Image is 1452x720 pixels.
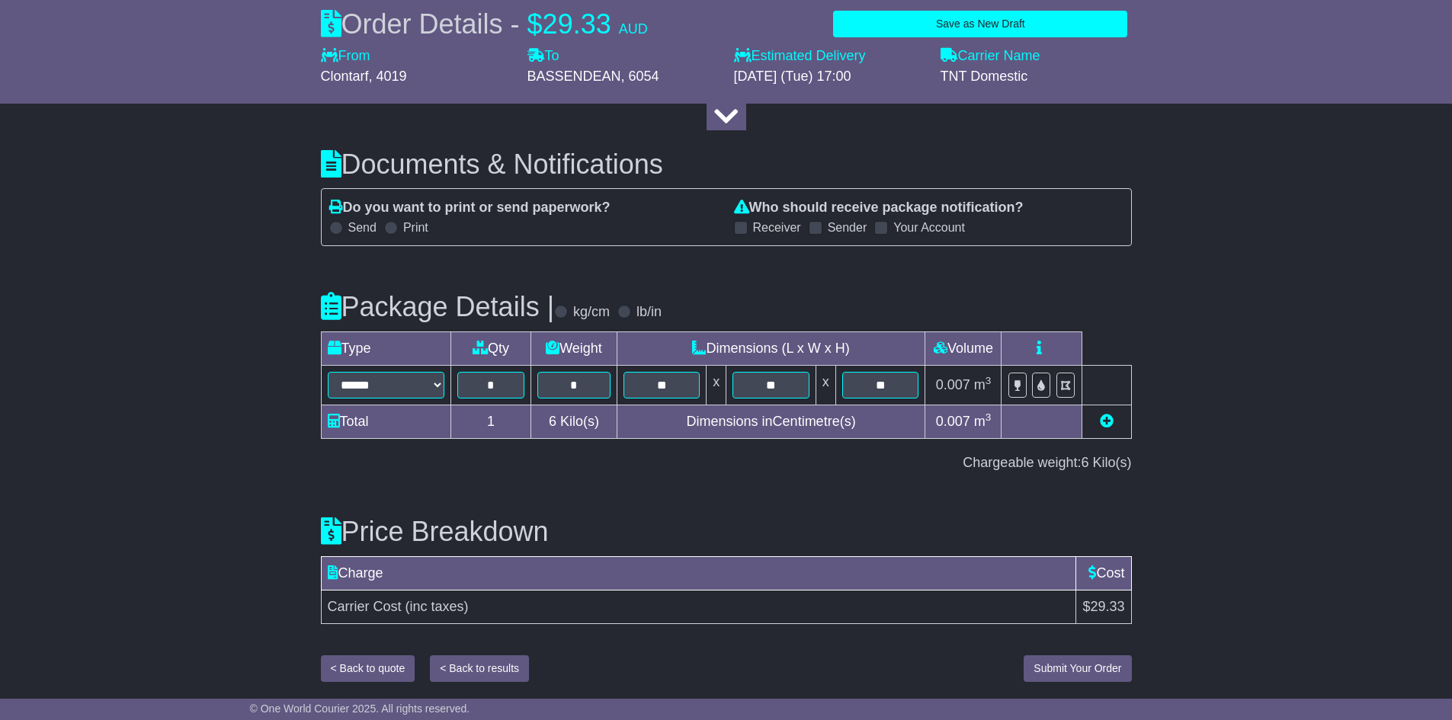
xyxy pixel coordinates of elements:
td: 1 [450,405,530,438]
label: Carrier Name [941,48,1040,65]
span: 29.33 [543,8,611,40]
label: Do you want to print or send paperwork? [329,200,611,216]
div: Chargeable weight: Kilo(s) [321,455,1132,472]
label: From [321,48,370,65]
td: Charge [321,556,1076,590]
span: 6 [1081,455,1088,470]
a: Add new item [1100,414,1114,429]
td: Type [321,331,450,365]
td: x [816,365,835,405]
td: Cost [1076,556,1131,590]
label: lb/in [636,304,662,321]
span: Clontarf [321,69,369,84]
label: Who should receive package notification? [734,200,1024,216]
span: Carrier Cost [328,599,402,614]
label: Estimated Delivery [734,48,925,65]
td: x [707,365,726,405]
td: Dimensions in Centimetre(s) [617,405,925,438]
button: Save as New Draft [833,11,1127,37]
button: < Back to results [430,655,529,682]
label: Receiver [753,220,801,235]
button: Submit Your Order [1024,655,1131,682]
div: [DATE] (Tue) 17:00 [734,69,925,85]
h3: Package Details | [321,292,555,322]
span: $ [527,8,543,40]
label: Sender [828,220,867,235]
span: BASSENDEAN [527,69,621,84]
span: (inc taxes) [405,599,469,614]
h3: Documents & Notifications [321,149,1132,180]
label: Send [348,220,377,235]
span: © One World Courier 2025. All rights reserved. [250,702,470,715]
td: Volume [925,331,1002,365]
sup: 3 [986,411,992,423]
td: Total [321,405,450,438]
label: Print [403,220,428,235]
span: 0.007 [936,414,970,429]
span: , 6054 [621,69,659,84]
span: 0.007 [936,377,970,392]
td: Kilo(s) [531,405,617,438]
div: TNT Domestic [941,69,1132,85]
span: m [974,377,992,392]
button: < Back to quote [321,655,415,682]
span: $29.33 [1082,599,1124,614]
span: AUD [619,21,648,37]
span: m [974,414,992,429]
label: Your Account [893,220,965,235]
sup: 3 [986,375,992,386]
td: Dimensions (L x W x H) [617,331,925,365]
td: Qty [450,331,530,365]
h3: Price Breakdown [321,517,1132,547]
span: 6 [549,414,556,429]
div: Order Details - [321,8,648,40]
label: To [527,48,559,65]
td: Weight [531,331,617,365]
span: Submit Your Order [1034,662,1121,674]
span: , 4019 [369,69,407,84]
label: kg/cm [573,304,610,321]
